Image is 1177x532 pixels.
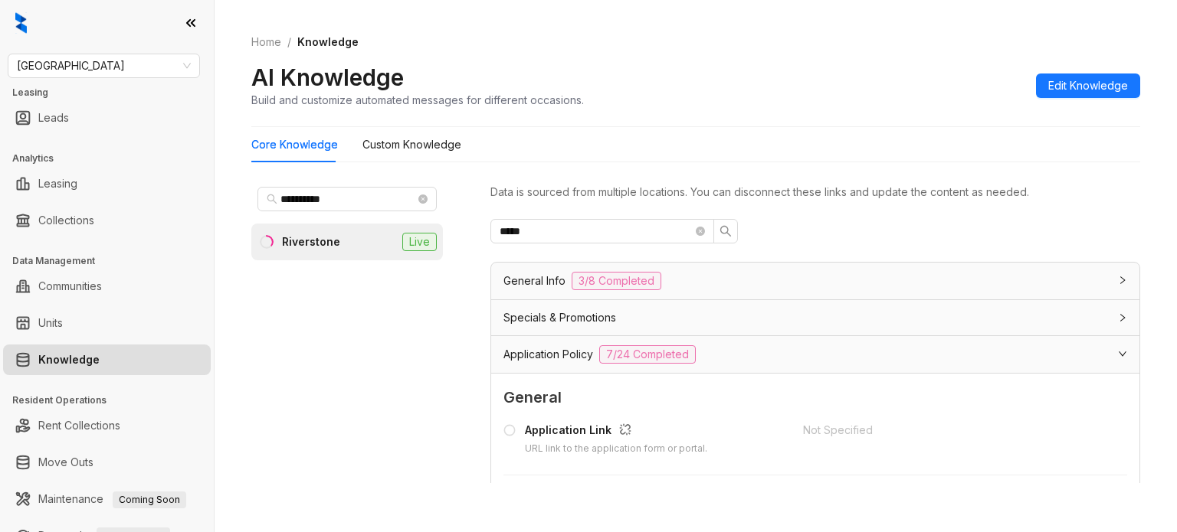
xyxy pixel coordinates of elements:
span: General Info [503,273,566,289]
div: Custom Knowledge [362,136,461,153]
li: / [287,34,291,51]
a: Collections [38,205,94,236]
div: Riverstone [282,233,340,250]
div: General Info3/8 Completed [491,263,1139,299]
span: General [503,386,1127,410]
span: expanded [1118,349,1127,358]
h3: Analytics [12,152,214,165]
span: 7/24 Completed [599,345,696,364]
span: Application Policy [503,346,593,363]
li: Collections [3,205,211,236]
span: collapsed [1118,276,1127,285]
li: Maintenance [3,484,211,514]
li: Knowledge [3,344,211,375]
div: Build and customize automated messages for different occasions. [251,92,584,108]
div: Application Policy7/24 Completed [491,336,1139,373]
span: Edit Knowledge [1048,77,1128,94]
a: Knowledge [38,344,100,375]
a: Units [38,308,63,338]
li: Leasing [3,168,211,199]
span: close-circle [418,194,428,204]
li: Rent Collections [3,410,211,441]
li: Communities [3,271,211,302]
li: Leads [3,103,211,133]
div: Application Link [525,422,707,442]
span: close-circle [696,227,705,236]
a: Leads [38,103,69,133]
a: Leasing [38,168,77,199]
a: Move Outs [38,447,93,478]
h3: Resident Operations [12,393,214,407]
span: Specials & Promotions [503,309,616,326]
span: Knowledge [297,35,359,48]
div: Core Knowledge [251,136,338,153]
button: Edit Knowledge [1036,73,1140,98]
span: collapsed [1118,313,1127,322]
span: search [267,194,277,204]
span: Coming Soon [113,491,186,508]
div: URL link to the application form or portal. [525,442,707,456]
li: Move Outs [3,447,211,478]
a: Rent Collections [38,410,120,441]
div: Not Specified [803,422,1084,439]
span: Fairfield [17,54,191,77]
span: Live [402,233,437,251]
li: Units [3,308,211,338]
img: logo [15,12,27,34]
h2: AI Knowledge [251,63,404,92]
div: Specials & Promotions [491,300,1139,335]
div: Data is sourced from multiple locations. You can disconnect these links and update the content as... [490,184,1140,201]
span: search [720,225,732,237]
span: 3/8 Completed [572,272,661,290]
a: Communities [38,271,102,302]
h3: Leasing [12,86,214,100]
h3: Data Management [12,254,214,268]
a: Home [248,34,284,51]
